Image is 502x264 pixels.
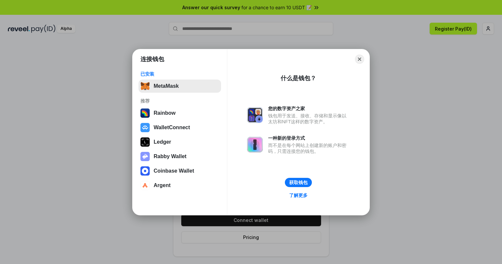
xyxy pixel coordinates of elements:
div: Argent [154,182,171,188]
div: 钱包用于发送、接收、存储和显示像以太坊和NFT这样的数字资产。 [268,113,350,125]
div: 了解更多 [289,192,308,198]
img: svg+xml,%3Csvg%20xmlns%3D%22http%3A%2F%2Fwww.w3.org%2F2000%2Fsvg%22%20fill%3D%22none%22%20viewBox... [140,152,150,161]
div: 而不是在每个网站上创建新的账户和密码，只需连接您的钱包。 [268,142,350,154]
div: 推荐 [140,98,219,104]
div: 什么是钱包？ [281,74,316,82]
a: 了解更多 [285,191,312,200]
button: 获取钱包 [285,178,312,187]
div: Rabby Wallet [154,154,187,159]
img: svg+xml,%3Csvg%20fill%3D%22none%22%20height%3D%2233%22%20viewBox%3D%220%200%2035%2033%22%20width%... [140,82,150,91]
button: Rabby Wallet [138,150,221,163]
div: WalletConnect [154,125,190,131]
button: Rainbow [138,107,221,120]
button: Close [355,55,364,64]
img: svg+xml,%3Csvg%20width%3D%2228%22%20height%3D%2228%22%20viewBox%3D%220%200%2028%2028%22%20fill%3D... [140,181,150,190]
div: Coinbase Wallet [154,168,194,174]
div: 一种新的登录方式 [268,135,350,141]
div: MetaMask [154,83,179,89]
div: 已安装 [140,71,219,77]
button: MetaMask [138,80,221,93]
img: svg+xml,%3Csvg%20xmlns%3D%22http%3A%2F%2Fwww.w3.org%2F2000%2Fsvg%22%20fill%3D%22none%22%20viewBox... [247,107,263,123]
div: 您的数字资产之家 [268,106,350,111]
button: Argent [138,179,221,192]
div: Rainbow [154,110,176,116]
img: svg+xml,%3Csvg%20width%3D%2228%22%20height%3D%2228%22%20viewBox%3D%220%200%2028%2028%22%20fill%3D... [140,123,150,132]
img: svg+xml,%3Csvg%20width%3D%22120%22%20height%3D%22120%22%20viewBox%3D%220%200%20120%20120%22%20fil... [140,108,150,118]
div: Ledger [154,139,171,145]
button: Ledger [138,135,221,149]
img: svg+xml,%3Csvg%20xmlns%3D%22http%3A%2F%2Fwww.w3.org%2F2000%2Fsvg%22%20fill%3D%22none%22%20viewBox... [247,137,263,153]
button: Coinbase Wallet [138,164,221,178]
button: WalletConnect [138,121,221,134]
img: svg+xml,%3Csvg%20width%3D%2228%22%20height%3D%2228%22%20viewBox%3D%220%200%2028%2028%22%20fill%3D... [140,166,150,176]
img: svg+xml,%3Csvg%20xmlns%3D%22http%3A%2F%2Fwww.w3.org%2F2000%2Fsvg%22%20width%3D%2228%22%20height%3... [140,137,150,147]
div: 获取钱包 [289,180,308,185]
h1: 连接钱包 [140,55,164,63]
